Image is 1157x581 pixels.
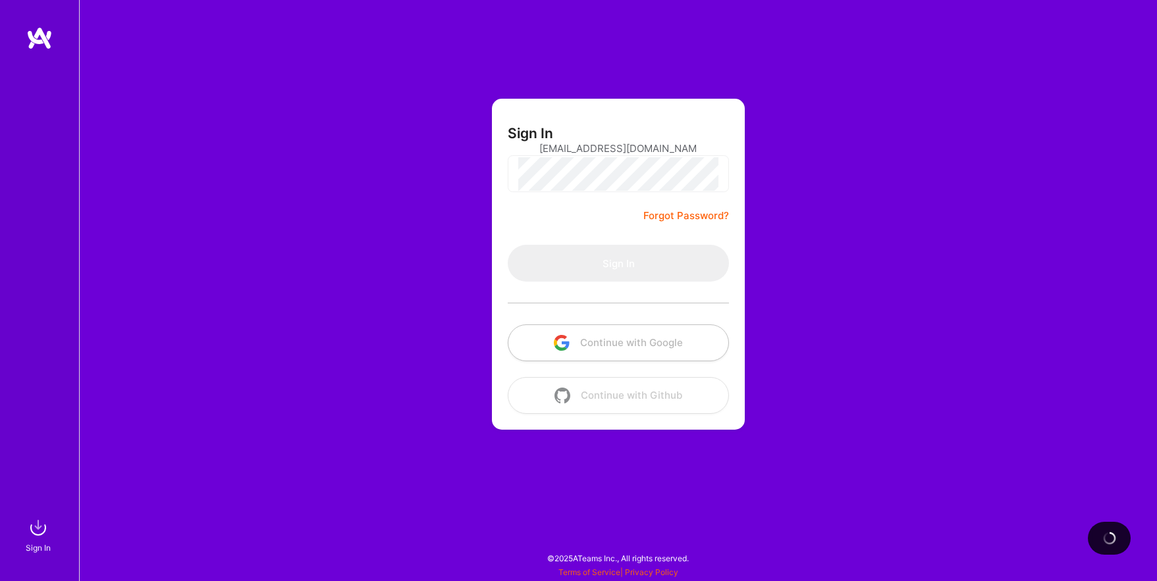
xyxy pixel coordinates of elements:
[26,541,51,555] div: Sign In
[508,125,553,141] h3: Sign In
[1102,531,1117,545] img: loading
[558,567,620,577] a: Terms of Service
[25,515,51,541] img: sign in
[508,245,729,282] button: Sign In
[625,567,678,577] a: Privacy Policy
[539,132,697,165] input: Email...
[643,208,729,224] a: Forgot Password?
[79,542,1157,574] div: © 2025 ATeams Inc., All rights reserved.
[554,335,570,351] img: icon
[28,515,51,555] a: sign inSign In
[508,324,729,361] button: Continue with Google
[26,26,53,50] img: logo
[554,388,570,403] img: icon
[508,377,729,414] button: Continue with Github
[558,567,678,577] span: |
